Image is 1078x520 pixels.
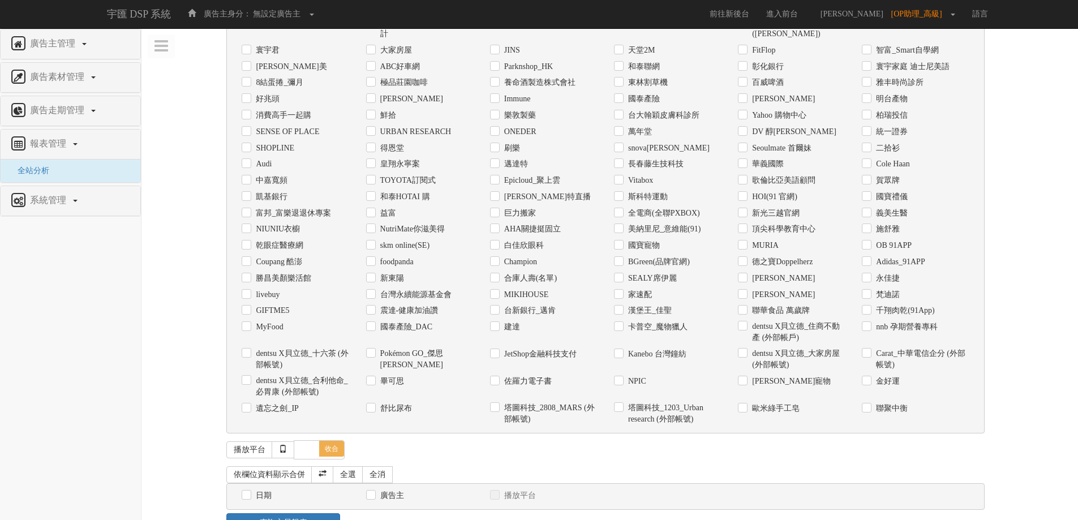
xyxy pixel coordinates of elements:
[749,273,815,284] label: [PERSON_NAME]
[815,10,889,18] span: [PERSON_NAME]
[377,143,404,154] label: 得恩堂
[749,289,815,300] label: [PERSON_NAME]
[253,10,300,18] span: 無設定廣告主
[873,208,908,219] label: 義美生醫
[253,208,331,219] label: 富邦_富樂退退休專案
[501,126,536,137] label: ONEDER
[501,376,552,387] label: 佐羅力電子書
[377,224,445,235] label: NutriMate你滋美得
[253,305,289,316] label: GIFTME5
[625,349,686,360] label: Kanebo 台灣鐘紡
[253,77,303,88] label: 8結蛋捲_彌月
[253,403,298,414] label: 遺忘之劍_IP
[749,93,815,105] label: [PERSON_NAME]
[873,191,908,203] label: 國寶禮儀
[377,93,443,105] label: [PERSON_NAME]
[377,305,439,316] label: 震達-健康加油讚
[253,224,300,235] label: NIUNIU衣櫥
[501,158,528,170] label: 邁達特
[253,348,349,371] label: dentsu X貝立德_十六茶 (外部帳號)
[253,143,294,154] label: SHOPLINE
[377,273,404,284] label: 新東陽
[873,175,900,186] label: 賀眾牌
[873,305,934,316] label: 千翔肉乾(91App)
[253,93,280,105] label: 好兆頭
[749,256,813,268] label: 德之寶Doppelherz
[27,72,90,81] span: 廣告素材管理
[501,45,520,56] label: JINS
[253,273,311,284] label: 勝昌美顏樂活館
[625,208,700,219] label: 全電商(全聯PXBOX)
[873,126,908,137] label: 統一證券
[377,376,404,387] label: 畢可思
[625,126,652,137] label: 萬年堂
[501,110,536,121] label: 樂敦製藥
[625,175,653,186] label: Vitabox
[501,175,561,186] label: Epicloud_聚上雲
[501,256,537,268] label: Champion
[501,77,575,88] label: 養命酒製造株式會社
[377,175,436,186] label: TOYOTA訂閱式
[873,289,900,300] label: 梵迪諾
[749,61,784,72] label: 彰化銀行
[625,93,660,105] label: 國泰產險
[253,490,272,501] label: 日期
[749,110,806,121] label: Yahoo 購物中心
[27,38,81,48] span: 廣告主管理
[501,191,591,203] label: [PERSON_NAME]特直播
[749,348,845,371] label: dentsu X貝立德_大家房屋 (外部帳號)
[253,375,349,398] label: dentsu X貝立德_合利他命_必胃康 (外部帳號)
[625,376,646,387] label: NPIC
[501,93,531,105] label: Immune
[377,256,414,268] label: foodpanda
[27,195,72,205] span: 系統管理
[501,321,520,333] label: 建達
[501,143,520,154] label: 刷樂
[625,224,701,235] label: 美納里尼_意維能(91)
[253,321,283,333] label: MyFood
[873,224,900,235] label: 施舒雅
[377,61,420,72] label: ABC好車網
[873,403,908,414] label: 聯聚中衡
[319,441,344,457] span: 收合
[749,240,779,251] label: MURIA
[749,45,775,56] label: FitFlop
[362,466,393,483] a: 全消
[501,240,544,251] label: 白佳欣眼科
[625,240,660,251] label: 國寶寵物
[749,403,800,414] label: 歐米綠手工皂
[9,68,132,87] a: 廣告素材管理
[749,305,810,316] label: 聯華食品 萬歲牌
[501,349,577,360] label: JetShop金融科技支付
[377,321,433,333] label: 國泰產險_DAC
[749,143,811,154] label: Seoulmate 首爾妹
[253,126,319,137] label: SENSE ОF PLACE
[625,45,655,56] label: 天堂2M
[377,208,396,219] label: 益富
[9,35,132,53] a: 廣告主管理
[377,191,430,203] label: 和泰HOTAI 購
[253,45,280,56] label: 寰宇君
[9,102,132,120] a: 廣告走期管理
[873,61,950,72] label: 寰宇家庭 迪士尼美語
[377,126,452,137] label: URBAN RESEARCH
[501,208,536,219] label: 巨力搬家
[253,289,280,300] label: livebuy
[891,10,948,18] span: [OP助理_高級]
[9,135,132,153] a: 報表管理
[253,191,287,203] label: 凱基銀行
[625,143,710,154] label: snova[PERSON_NAME]
[501,402,597,425] label: 塔圖科技_2808_MARS (外部帳號)
[377,45,412,56] label: 大家房屋
[749,175,815,186] label: 歌倫比亞美語顧問
[253,240,303,251] label: 乾眼症醫療網
[749,77,784,88] label: 百威啤酒
[873,273,900,284] label: 永佳捷
[27,105,90,115] span: 廣告走期管理
[501,61,553,72] label: Parknshop_HK
[501,224,561,235] label: AHA關捷挺固立
[749,126,836,137] label: DV 醇[PERSON_NAME]
[873,240,912,251] label: OB 91APP
[9,192,132,210] a: 系統管理
[625,402,721,425] label: 塔圖科技_1203_Urban research (外部帳號)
